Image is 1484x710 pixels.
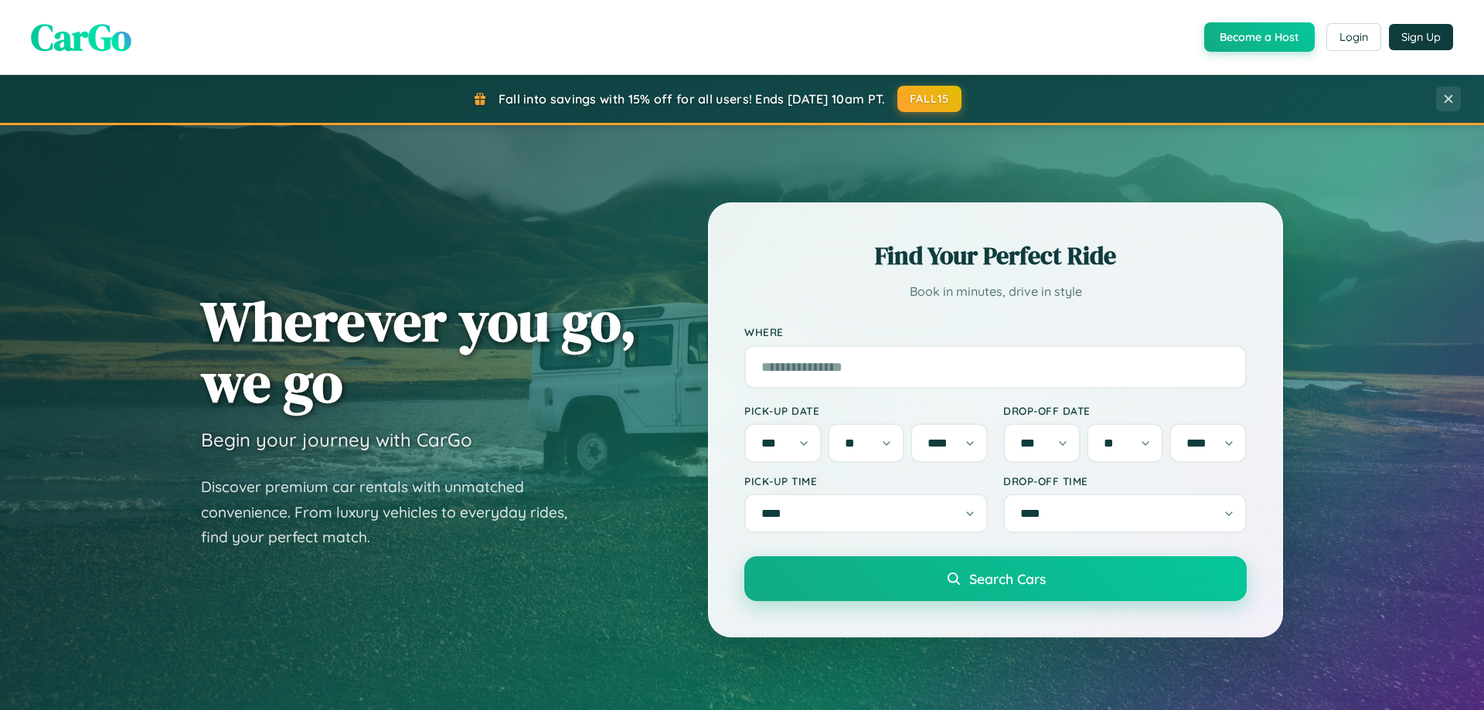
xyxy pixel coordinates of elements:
label: Drop-off Date [1003,404,1247,417]
span: CarGo [31,12,131,63]
button: FALL15 [897,86,962,112]
label: Drop-off Time [1003,474,1247,487]
span: Fall into savings with 15% off for all users! Ends [DATE] 10am PT. [499,91,886,107]
label: Pick-up Date [744,404,988,417]
label: Pick-up Time [744,474,988,487]
p: Discover premium car rentals with unmatched convenience. From luxury vehicles to everyday rides, ... [201,474,587,550]
h3: Begin your journey with CarGo [201,428,472,451]
h2: Find Your Perfect Ride [744,239,1247,273]
p: Book in minutes, drive in style [744,280,1247,303]
h1: Wherever you go, we go [201,290,637,413]
button: Search Cars [744,556,1247,601]
label: Where [744,326,1247,339]
button: Become a Host [1204,22,1315,52]
button: Sign Up [1389,24,1453,50]
span: Search Cars [969,570,1046,587]
button: Login [1326,23,1381,51]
